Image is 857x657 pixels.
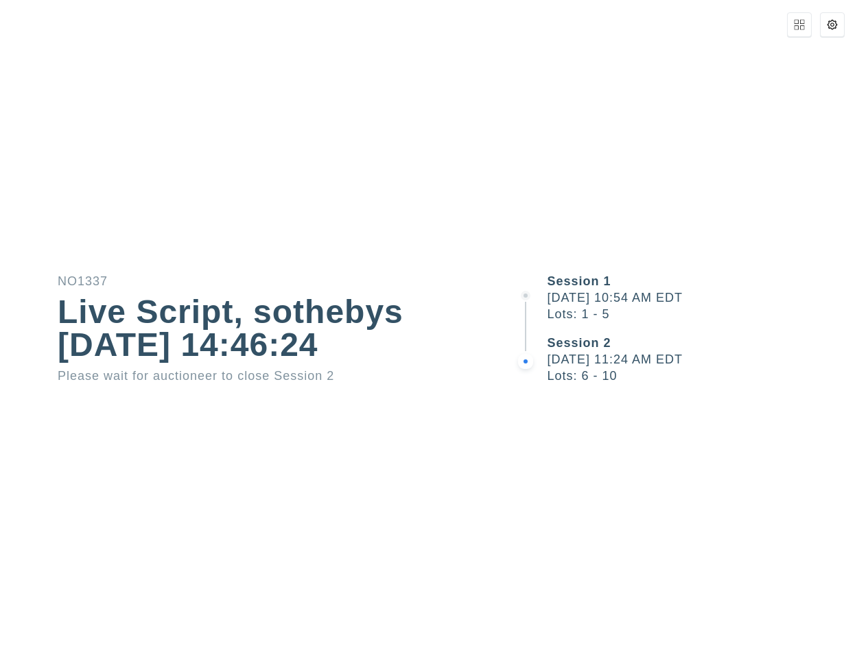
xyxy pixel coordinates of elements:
div: Session 2 [547,337,857,349]
div: [DATE] 10:54 AM EDT [547,291,857,304]
div: Lots: 6 - 10 [547,370,857,382]
div: Please wait for auctioneer to close Session 2 [58,370,456,382]
div: NO1337 [58,275,456,287]
div: Session 1 [547,275,857,287]
div: Live Script, sothebys [DATE] 14:46:24 [58,296,456,361]
div: [DATE] 11:24 AM EDT [547,353,857,366]
div: Lots: 1 - 5 [547,308,857,320]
